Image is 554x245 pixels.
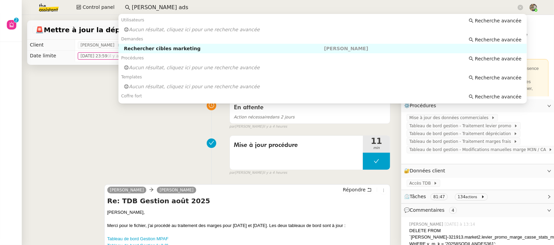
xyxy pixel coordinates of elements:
span: Coffre fort [121,94,142,98]
span: [DATE] 23:59 [80,53,146,59]
span: Recherche avancée [475,74,521,81]
span: Tableau de bord gestion - Traitement dépréciation [409,130,514,137]
span: Tâches [410,194,426,199]
span: 11 [363,137,390,145]
span: (il y a 17 heures) [107,54,143,58]
div: Rechercher cibles marketing [124,45,324,52]
span: Accès TDB [409,180,433,187]
input: Rechercher [132,3,516,12]
nz-badge-sup: 2 [14,18,19,22]
span: Utilisateurs [121,18,144,22]
div: [PERSON_NAME], [107,209,387,216]
a: [PERSON_NAME] [107,187,147,193]
td: Date limite [27,51,75,61]
span: Mise à jour procédure [234,140,359,150]
span: il y a 4 heures [263,124,287,130]
span: par [229,124,235,130]
span: min [363,145,390,151]
div: DELETE FROM `[PERSON_NAME]-321913.market2.levier_promo_marge_casse_stats_monthly_raw` [409,227,549,241]
span: Aucun résultat, cliquez ici pour une recherche avancée [129,84,260,89]
small: actions [465,195,477,199]
span: Procédures [410,103,436,108]
span: il y a 4 heures [263,170,287,176]
a: Tableau de bord Gestion MPAF [107,236,168,241]
span: Recherche avancée [475,17,521,24]
span: Procédures [121,56,144,60]
button: Control panel [72,3,118,12]
span: Templates [121,75,142,79]
span: [PERSON_NAME] [80,42,117,49]
span: Données client [410,168,445,173]
span: [PERSON_NAME] [324,46,368,51]
span: Répondre [343,186,366,193]
nz-tag: 4 [449,207,457,214]
span: Aucun résultat, cliquez ici pour une recherche avancée [129,65,260,70]
span: Aucun résultat, cliquez ici pour une recherche avancée [129,27,260,32]
span: [PERSON_NAME] [409,221,445,227]
span: 😔 [124,27,129,32]
span: Control panel [82,3,114,11]
span: 🔐 [404,167,448,175]
div: Merci pour le fichier, j'ai procédé au traitement des marges pour [DATE] et [DATE]. Les deux tabl... [107,222,387,229]
td: Client [27,40,75,51]
span: Demandes [121,37,143,41]
small: [PERSON_NAME] [229,170,287,176]
img: 388bd129-7e3b-4cb1-84b4-92a3d763e9b7 [530,4,537,11]
small: [PERSON_NAME] [229,124,287,130]
div: ⏲️Tâches 81:47 134actions [401,190,554,203]
div: 💬Commentaires 4 [401,204,554,217]
span: 🚨 [35,26,44,34]
div: ⚙️Procédures [401,99,554,112]
h4: Re: TDB Gestion août 2025 [107,196,387,206]
div: 🔐Données client [401,164,554,177]
span: Tableau de bord gestion - Traitement marges frais [409,138,514,145]
span: ⏲️ [404,194,491,199]
p: 2 [15,18,18,24]
span: ⚙️ [404,102,439,110]
span: Mise à jour des données commerciales [409,114,491,121]
span: 😔 [124,84,129,89]
span: Action nécessaire [234,115,270,119]
span: Recherche avancée [475,93,521,100]
span: Commentaires [410,207,444,213]
span: Tableau de bord gestion - Modifications manuelles marge M3N / CA [409,146,549,153]
a: [PERSON_NAME] [157,187,196,193]
span: En attente [234,105,263,111]
span: dans 2 jours [234,115,295,119]
span: Recherche avancée [475,55,521,62]
span: 134 [458,194,465,199]
span: Tableau de bord gestion - Traitement levier promo [409,122,514,129]
button: Répondre [340,186,374,193]
span: Mettre à jour la dépréciation pour juillet et août [35,26,176,33]
span: par [229,170,235,176]
nz-tag: 81:47 [430,193,448,200]
span: 😔 [124,65,129,70]
span: Recherche avancée [475,36,521,43]
span: 💬 [404,207,460,213]
span: [DATE] à 13:14 [445,221,477,227]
